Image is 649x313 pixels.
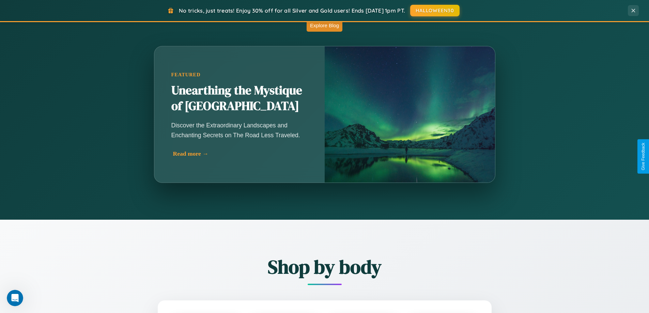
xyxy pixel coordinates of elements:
[641,143,646,170] div: Give Feedback
[307,19,342,32] button: Explore Blog
[7,290,23,306] iframe: Intercom live chat
[179,7,405,14] span: No tricks, just treats! Enjoy 30% off for all Silver and Gold users! Ends [DATE] 1pm PT.
[410,5,460,16] button: HALLOWEEN30
[171,83,308,114] h2: Unearthing the Mystique of [GEOGRAPHIC_DATA]
[173,150,309,157] div: Read more →
[171,72,308,78] div: Featured
[120,254,529,280] h2: Shop by body
[171,121,308,140] p: Discover the Extraordinary Landscapes and Enchanting Secrets on The Road Less Traveled.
